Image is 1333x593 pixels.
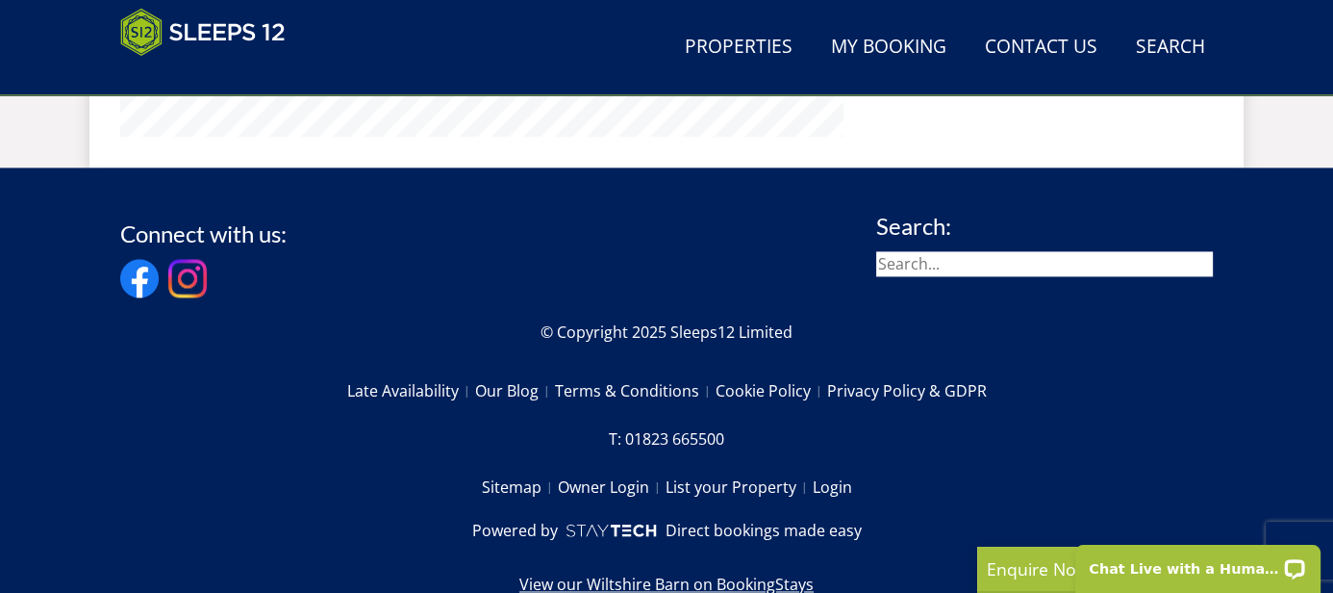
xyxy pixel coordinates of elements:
[347,374,475,407] a: Late Availability
[482,471,558,503] a: Sitemap
[120,8,286,56] img: Sleeps 12
[677,26,800,69] a: Properties
[120,259,159,297] img: Facebook
[558,471,666,503] a: Owner Login
[876,251,1213,276] input: Search...
[120,321,1213,344] p: © Copyright 2025 Sleeps12 Limited
[120,221,287,246] h3: Connect with us:
[716,374,827,407] a: Cookie Policy
[168,259,207,297] img: Instagram
[813,471,852,503] a: Login
[555,374,716,407] a: Terms & Conditions
[823,26,954,69] a: My Booking
[876,214,1213,239] h3: Search:
[977,26,1105,69] a: Contact Us
[475,374,555,407] a: Our Blog
[609,423,724,455] a: T: 01823 665500
[1063,532,1333,593] iframe: LiveChat chat widget
[1128,26,1213,69] a: Search
[111,67,313,84] iframe: Customer reviews powered by Trustpilot
[827,374,987,407] a: Privacy Policy & GDPR
[987,556,1275,581] p: Enquire Now
[565,519,657,542] img: scrumpy.png
[666,471,813,503] a: List your Property
[471,519,861,542] a: Powered byDirect bookings made easy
